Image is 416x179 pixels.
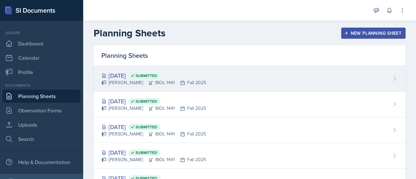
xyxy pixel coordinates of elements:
[3,83,81,88] div: Documents
[94,92,406,117] a: [DATE] Submitted [PERSON_NAME]BIOL 1441Fall 2025
[3,104,81,117] a: Observation Forms
[94,66,406,92] a: [DATE] Submitted [PERSON_NAME]BIOL 1441Fall 2025
[3,118,81,131] a: Uploads
[3,90,81,103] a: Planning Sheets
[101,79,206,86] div: [PERSON_NAME] BIOL 1441 Fall 2025
[101,105,206,112] div: [PERSON_NAME] BIOL 1441 Fall 2025
[3,133,81,146] a: Search
[136,124,157,130] span: Submitted
[101,122,206,131] div: [DATE]
[94,27,165,39] h2: Planning Sheets
[3,156,81,169] div: Help & Documentation
[101,148,206,157] div: [DATE]
[101,71,206,80] div: [DATE]
[136,150,157,155] span: Submitted
[94,45,406,66] div: Planning Sheets
[136,99,157,104] span: Submitted
[101,156,206,163] div: [PERSON_NAME] BIOL 1441 Fall 2025
[94,117,406,143] a: [DATE] Submitted [PERSON_NAME]BIOL 1441Fall 2025
[3,66,81,79] a: Profile
[101,97,206,106] div: [DATE]
[345,31,401,36] div: New Planning Sheet
[341,28,406,39] button: New Planning Sheet
[136,73,157,78] span: Submitted
[3,30,81,36] div: Leader
[101,131,206,137] div: [PERSON_NAME] BIOL 1441 Fall 2025
[3,51,81,64] a: Calendar
[94,143,406,169] a: [DATE] Submitted [PERSON_NAME]BIOL 1441Fall 2025
[3,37,81,50] a: Dashboard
